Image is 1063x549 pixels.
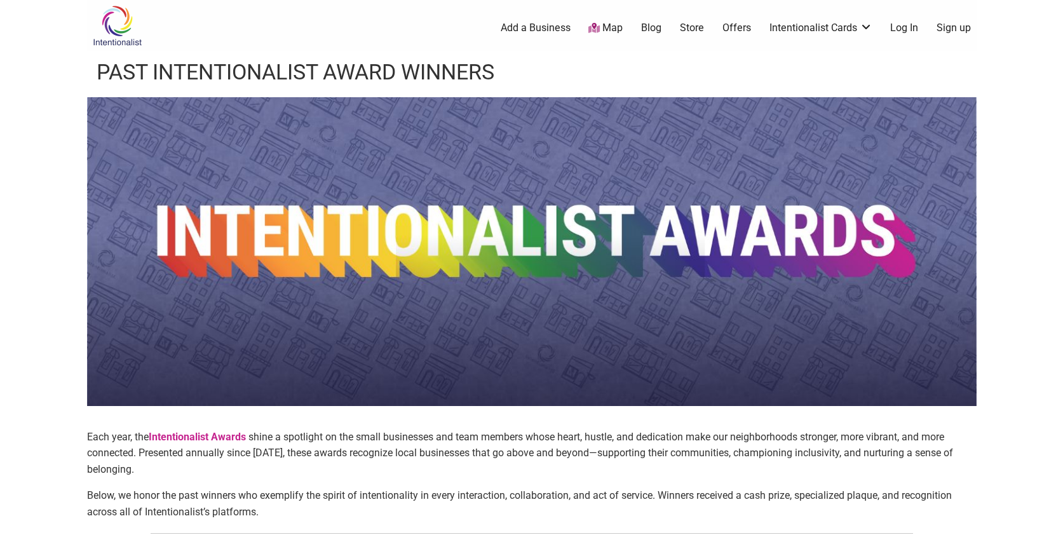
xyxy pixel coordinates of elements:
a: Add a Business [501,21,571,35]
a: Map [588,21,623,36]
a: Intentionalist Awards [149,431,248,443]
p: Each year, the shine a spotlight on the small businesses and team members whose heart, hustle, an... [87,429,977,478]
a: Blog [641,21,661,35]
h1: Past Intentionalist Award Winners [97,57,494,88]
a: Store [680,21,704,35]
p: Below, we honor the past winners who exemplify the spirit of intentionality in every interaction,... [87,487,977,520]
a: Log In [890,21,918,35]
strong: Intentionalist Awards [149,431,246,443]
img: Intentionalist [87,5,147,46]
a: Sign up [937,21,971,35]
a: Offers [722,21,751,35]
a: Intentionalist Cards [769,21,872,35]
